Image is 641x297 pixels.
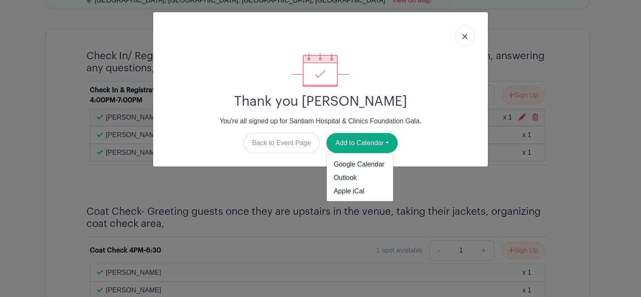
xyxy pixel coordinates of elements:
a: Back to Event Page [243,133,320,153]
a: Apple iCal [327,185,393,198]
h2: Thank you [PERSON_NAME] [160,94,481,109]
img: signup_complete-c468d5dda3e2740ee63a24cb0ba0d3ce5d8a4ecd24259e683200fb1569d990c8.svg [292,53,349,87]
p: You're all signed up for Santiam Hospital & Clinics Foundation Gala. [160,116,481,126]
button: Add to Calendar [326,133,398,153]
img: close_button-5f87c8562297e5c2d7936805f587ecaba9071eb48480494691a3f1689db116b3.svg [462,34,467,39]
a: Outlook [327,171,393,185]
a: Google Calendar [327,158,393,171]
